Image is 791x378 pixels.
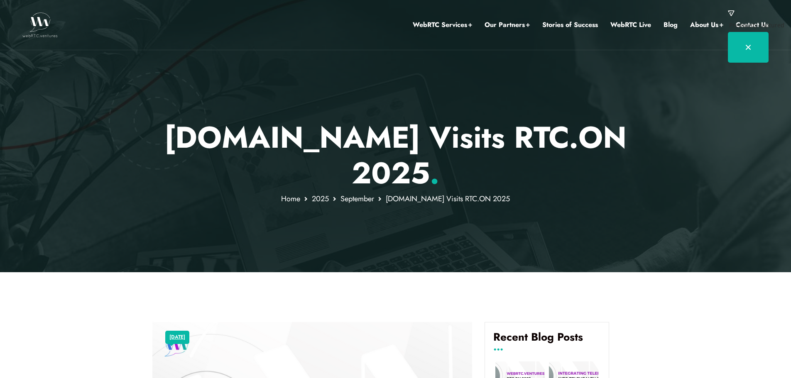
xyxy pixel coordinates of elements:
[281,193,300,204] a: Home
[664,20,678,30] a: Blog
[736,20,769,30] a: Contact Us
[152,119,639,191] p: [DOMAIN_NAME] Visits RTC.ON 2025
[386,193,510,204] span: [DOMAIN_NAME] Visits RTC.ON 2025
[690,20,723,30] a: About Us
[610,20,651,30] a: WebRTC Live
[542,20,598,30] a: Stories of Success
[169,332,185,343] a: [DATE]
[22,12,58,37] img: WebRTC.ventures
[430,151,439,195] span: .
[485,20,530,30] a: Our Partners
[340,193,374,204] a: September
[312,193,329,204] a: 2025
[493,331,600,350] h4: Recent Blog Posts
[413,20,472,30] a: WebRTC Services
